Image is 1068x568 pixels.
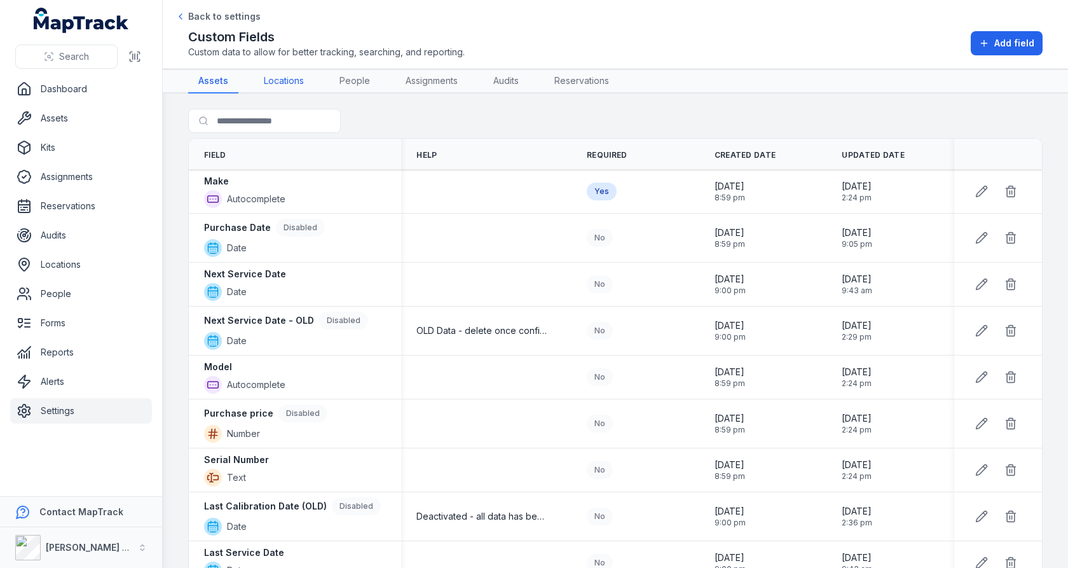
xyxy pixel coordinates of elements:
[188,46,465,59] span: Custom data to allow for better tracking, searching, and reporting.
[10,135,152,160] a: Kits
[587,229,613,247] div: No
[842,378,872,389] span: 2:24 pm
[10,340,152,365] a: Reports
[587,415,613,433] div: No
[10,369,152,394] a: Alerts
[227,520,247,533] span: Date
[227,378,285,391] span: Autocomplete
[715,239,745,249] span: 8:59 pm
[204,175,229,188] strong: Make
[715,459,745,471] span: [DATE]
[842,505,872,528] time: 29/01/2025, 2:36:00 pm
[188,69,238,94] a: Assets
[204,454,269,466] strong: Serial Number
[39,506,123,517] strong: Contact MapTrack
[715,378,745,389] span: 8:59 pm
[587,461,613,479] div: No
[842,193,872,203] span: 2:24 pm
[842,286,872,296] span: 9:43 am
[204,150,226,160] span: Field
[204,221,271,234] strong: Purchase Date
[544,69,619,94] a: Reservations
[416,324,549,337] span: OLD Data - delete once confirmed this is no longer needed
[10,223,152,248] a: Audits
[10,106,152,131] a: Assets
[587,183,617,200] div: Yes
[842,180,872,203] time: 29/01/2025, 2:24:09 pm
[715,319,746,342] time: 11/11/2024, 9:00:32 pm
[175,10,261,23] a: Back to settings
[715,425,745,435] span: 8:59 pm
[842,366,872,378] span: [DATE]
[332,497,381,515] div: Disabled
[842,425,872,435] span: 2:24 pm
[842,366,872,389] time: 29/01/2025, 2:24:12 pm
[587,508,613,525] div: No
[842,226,872,249] time: 22/08/2025, 9:05:32 pm
[10,281,152,307] a: People
[188,10,261,23] span: Back to settings
[204,314,314,327] strong: Next Service Date - OLD
[10,252,152,277] a: Locations
[715,150,776,160] span: Created Date
[842,459,872,471] span: [DATE]
[715,366,745,378] span: [DATE]
[483,69,529,94] a: Audits
[842,518,872,528] span: 2:36 pm
[715,332,746,342] span: 9:00 pm
[715,226,745,249] time: 11/11/2024, 8:59:37 pm
[10,398,152,424] a: Settings
[842,273,872,296] time: 23/08/2025, 9:43:40 am
[416,150,437,160] span: Help
[319,312,368,329] div: Disabled
[34,8,129,33] a: MapTrack
[842,273,872,286] span: [DATE]
[715,273,746,296] time: 11/11/2024, 9:00:10 pm
[10,310,152,336] a: Forms
[715,286,746,296] span: 9:00 pm
[10,193,152,219] a: Reservations
[395,69,468,94] a: Assignments
[842,459,872,481] time: 29/01/2025, 2:24:12 pm
[715,412,745,425] span: [DATE]
[842,551,872,564] span: [DATE]
[715,505,746,528] time: 11/11/2024, 9:00:03 pm
[842,332,872,342] span: 2:29 pm
[587,368,613,386] div: No
[842,180,872,193] span: [DATE]
[842,412,872,425] span: [DATE]
[227,193,285,205] span: Autocomplete
[842,319,872,342] time: 29/01/2025, 2:29:30 pm
[842,412,872,435] time: 29/01/2025, 2:24:12 pm
[842,505,872,518] span: [DATE]
[227,427,260,440] span: Number
[15,45,118,69] button: Search
[842,319,872,332] span: [DATE]
[842,471,872,481] span: 2:24 pm
[994,37,1034,50] span: Add field
[715,273,746,286] span: [DATE]
[842,226,872,239] span: [DATE]
[227,242,247,254] span: Date
[204,546,284,559] strong: Last Service Date
[227,286,247,298] span: Date
[204,500,327,513] strong: Last Calibration Date (OLD)
[715,319,746,332] span: [DATE]
[715,226,745,239] span: [DATE]
[227,471,246,484] span: Text
[46,542,134,553] strong: [PERSON_NAME] Air
[329,69,380,94] a: People
[204,407,273,420] strong: Purchase price
[10,164,152,190] a: Assignments
[842,150,905,160] span: Updated Date
[276,219,325,237] div: Disabled
[254,69,314,94] a: Locations
[278,405,327,422] div: Disabled
[715,180,745,193] span: [DATE]
[715,193,745,203] span: 8:59 pm
[842,239,872,249] span: 9:05 pm
[971,31,1043,55] button: Add field
[188,28,465,46] h2: Custom Fields
[59,50,89,63] span: Search
[715,366,745,389] time: 11/11/2024, 8:59:21 pm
